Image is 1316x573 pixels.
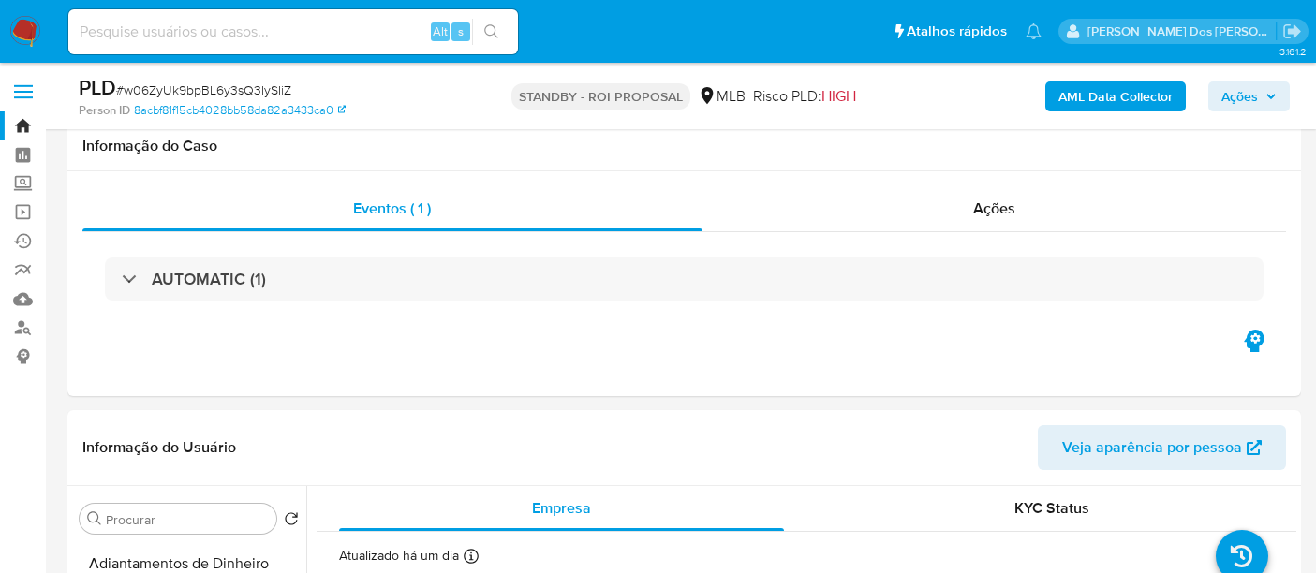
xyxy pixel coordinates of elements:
a: Notificações [1026,23,1042,39]
button: Retornar ao pedido padrão [284,511,299,532]
a: Sair [1282,22,1302,41]
b: Person ID [79,102,130,119]
span: Veja aparência por pessoa [1062,425,1242,470]
button: Veja aparência por pessoa [1038,425,1286,470]
div: MLB [698,86,746,107]
span: Eventos ( 1 ) [353,198,431,219]
span: HIGH [821,85,856,107]
button: AML Data Collector [1045,81,1186,111]
p: STANDBY - ROI PROPOSAL [511,83,690,110]
span: Atalhos rápidos [907,22,1007,41]
h3: AUTOMATIC (1) [152,269,266,289]
span: # w06ZyUk9bpBL6y3sQ3IySIiZ [116,81,291,99]
span: Ações [973,198,1015,219]
div: AUTOMATIC (1) [105,257,1264,301]
button: search-icon [472,19,510,45]
button: Ações [1208,81,1290,111]
p: Atualizado há um dia [339,547,459,565]
input: Pesquise usuários ou casos... [68,20,518,44]
span: Empresa [532,497,591,519]
a: 8acbf81f15cb4028bb58da82a3433ca0 [134,102,346,119]
span: KYC Status [1014,497,1089,519]
input: Procurar [106,511,269,528]
h1: Informação do Caso [82,137,1286,155]
span: Ações [1221,81,1258,111]
b: PLD [79,72,116,102]
span: s [458,22,464,40]
b: AML Data Collector [1058,81,1173,111]
button: Procurar [87,511,102,526]
span: Alt [433,22,448,40]
h1: Informação do Usuário [82,438,236,457]
span: Risco PLD: [753,86,856,107]
p: renato.lopes@mercadopago.com.br [1087,22,1277,40]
